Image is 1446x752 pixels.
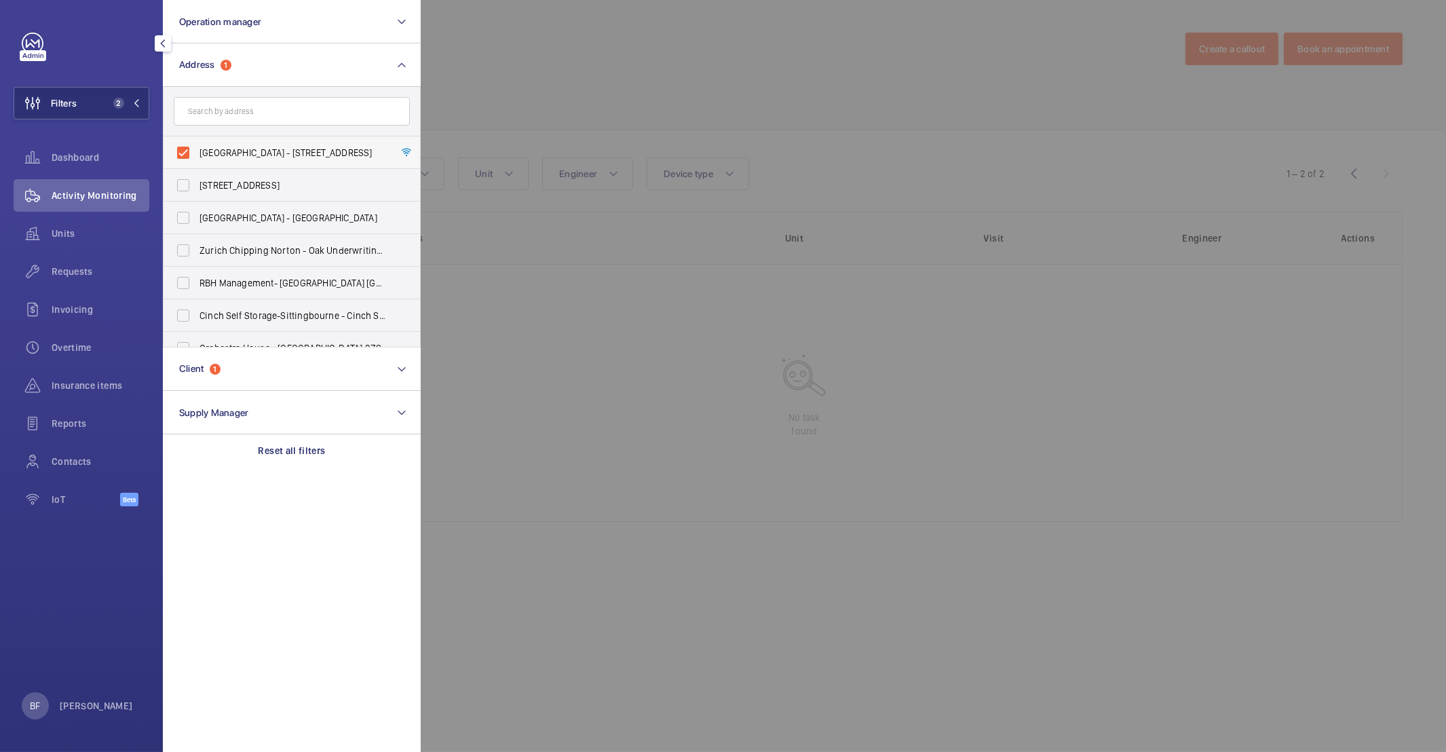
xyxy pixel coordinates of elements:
p: [PERSON_NAME] [60,699,133,713]
span: Overtime [52,341,149,354]
span: Units [52,227,149,240]
span: 2 [113,98,124,109]
span: Reports [52,417,149,430]
span: IoT [52,493,120,506]
span: Filters [51,96,77,110]
span: Insurance items [52,379,149,392]
span: Contacts [52,455,149,468]
span: Activity Monitoring [52,189,149,202]
span: Dashboard [52,151,149,164]
span: Invoicing [52,303,149,316]
span: Requests [52,265,149,278]
span: Beta [120,493,138,506]
button: Filters2 [14,87,149,119]
p: BF [30,699,40,713]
